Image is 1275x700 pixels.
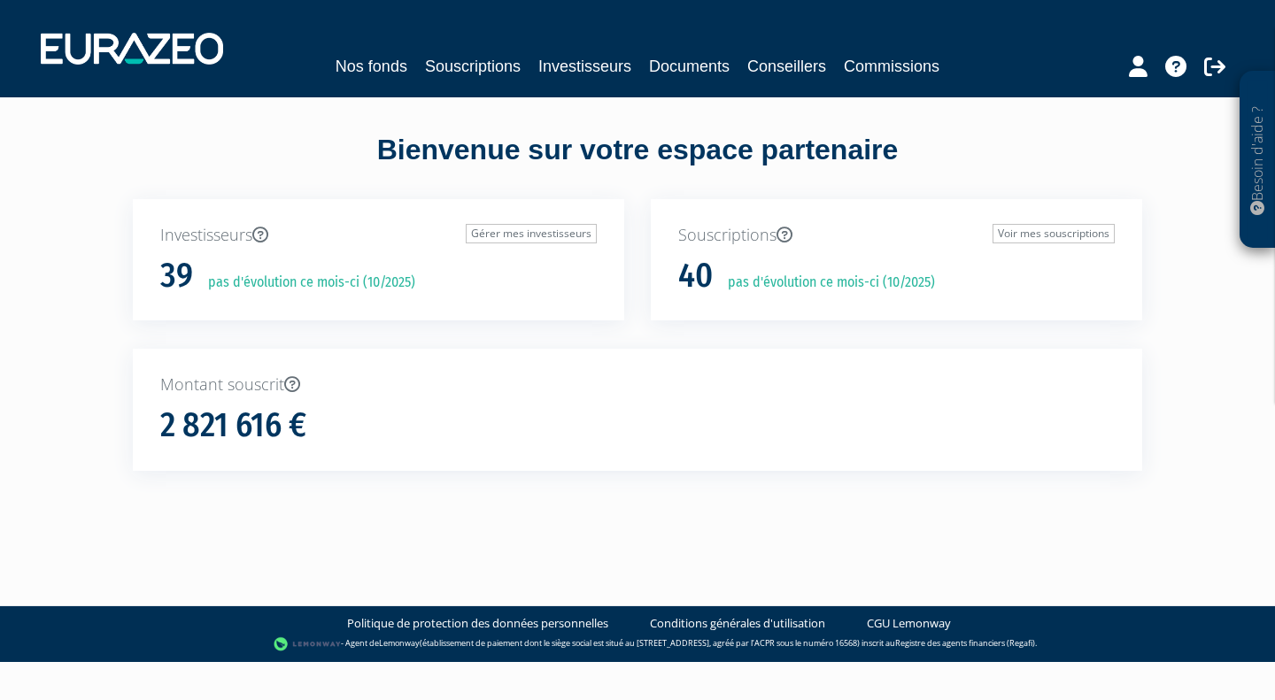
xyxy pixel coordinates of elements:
[160,373,1115,396] p: Montant souscrit
[747,54,826,79] a: Conseillers
[650,615,825,632] a: Conditions générales d'utilisation
[993,224,1115,243] a: Voir mes souscriptions
[160,407,306,444] h1: 2 821 616 €
[715,273,935,293] p: pas d'évolution ce mois-ci (10/2025)
[196,273,415,293] p: pas d'évolution ce mois-ci (10/2025)
[895,637,1035,649] a: Registre des agents financiers (Regafi)
[160,258,193,295] h1: 39
[538,54,631,79] a: Investisseurs
[274,635,342,653] img: logo-lemonway.png
[379,637,420,649] a: Lemonway
[120,130,1155,199] div: Bienvenue sur votre espace partenaire
[18,635,1257,653] div: - Agent de (établissement de paiement dont le siège social est situé au [STREET_ADDRESS], agréé p...
[678,224,1115,247] p: Souscriptions
[844,54,939,79] a: Commissions
[347,615,608,632] a: Politique de protection des données personnelles
[425,54,521,79] a: Souscriptions
[41,33,223,65] img: 1732889491-logotype_eurazeo_blanc_rvb.png
[867,615,951,632] a: CGU Lemonway
[466,224,597,243] a: Gérer mes investisseurs
[649,54,730,79] a: Documents
[336,54,407,79] a: Nos fonds
[678,258,713,295] h1: 40
[1248,81,1268,240] p: Besoin d'aide ?
[160,224,597,247] p: Investisseurs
